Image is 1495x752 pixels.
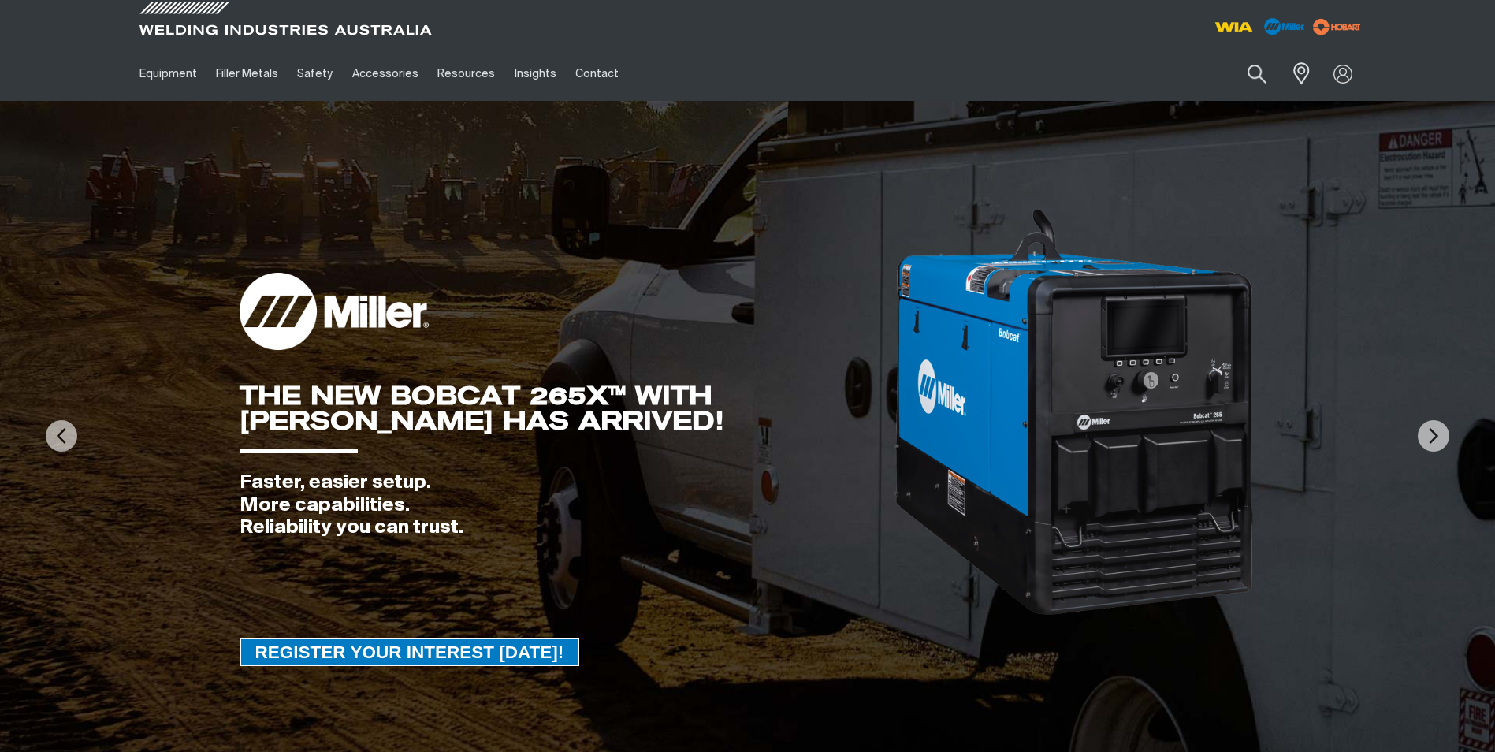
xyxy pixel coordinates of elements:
[240,471,894,539] div: Faster, easier setup. More capabilities. Reliability you can trust.
[1230,55,1284,92] button: Search products
[1418,420,1449,452] img: NextArrow
[240,638,580,666] a: REGISTER YOUR INTEREST TODAY!
[288,47,342,101] a: Safety
[1308,15,1366,39] img: miller
[46,420,77,452] img: PrevArrow
[206,47,288,101] a: Filler Metals
[1210,55,1283,92] input: Product name or item number...
[566,47,628,101] a: Contact
[504,47,565,101] a: Insights
[130,47,1057,101] nav: Main
[130,47,206,101] a: Equipment
[241,638,578,666] span: REGISTER YOUR INTEREST [DATE]!
[240,383,894,434] div: THE NEW BOBCAT 265X™ WITH [PERSON_NAME] HAS ARRIVED!
[343,47,428,101] a: Accessories
[428,47,504,101] a: Resources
